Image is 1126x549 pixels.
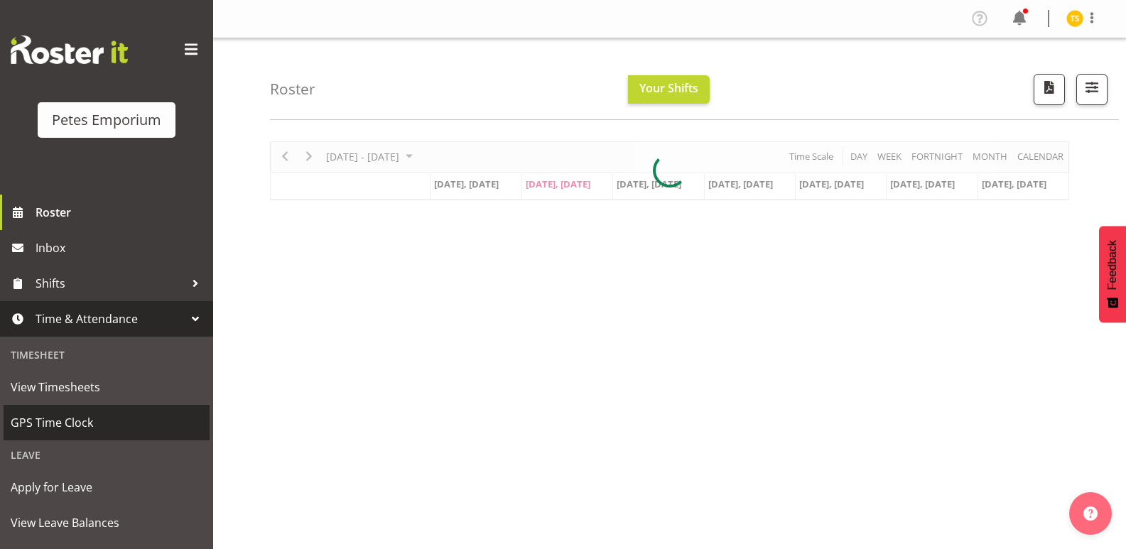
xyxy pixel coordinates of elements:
[36,237,206,259] span: Inbox
[628,75,710,104] button: Your Shifts
[4,405,210,440] a: GPS Time Clock
[1066,10,1083,27] img: tamara-straker11292.jpg
[1076,74,1108,105] button: Filter Shifts
[4,340,210,369] div: Timesheet
[11,512,202,533] span: View Leave Balances
[639,80,698,96] span: Your Shifts
[1034,74,1065,105] button: Download a PDF of the roster according to the set date range.
[1083,506,1098,521] img: help-xxl-2.png
[4,440,210,469] div: Leave
[11,36,128,64] img: Rosterit website logo
[1099,226,1126,322] button: Feedback - Show survey
[4,469,210,505] a: Apply for Leave
[36,308,185,330] span: Time & Attendance
[36,273,185,294] span: Shifts
[11,412,202,433] span: GPS Time Clock
[11,376,202,398] span: View Timesheets
[36,202,206,223] span: Roster
[270,81,315,97] h4: Roster
[11,477,202,498] span: Apply for Leave
[52,109,161,131] div: Petes Emporium
[4,505,210,540] a: View Leave Balances
[1106,240,1119,290] span: Feedback
[4,369,210,405] a: View Timesheets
